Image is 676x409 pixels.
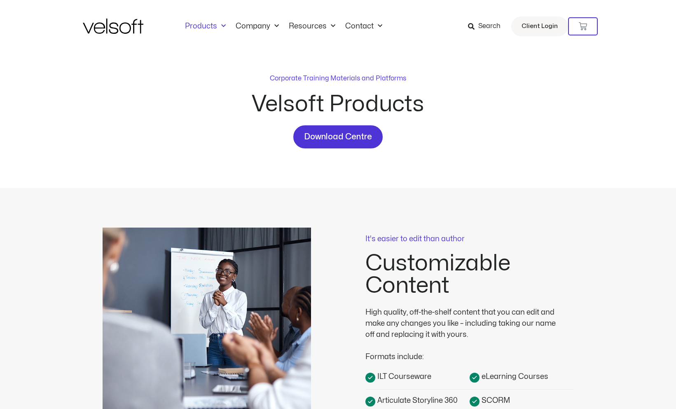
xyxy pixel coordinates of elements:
[83,19,143,34] img: Velsoft Training Materials
[365,252,574,297] h2: Customizable Content
[365,395,470,407] a: Articulate Storyline 360
[375,395,458,406] span: Articulate Storyline 360
[478,21,501,32] span: Search
[470,395,574,407] a: SCORM
[480,371,548,382] span: eLearning Courses
[522,21,558,32] span: Client Login
[190,93,487,115] h2: Velsoft Products
[270,73,406,83] p: Corporate Training Materials and Platforms
[284,22,340,31] a: ResourcesMenu Toggle
[511,16,568,36] a: Client Login
[375,371,431,382] span: ILT Courseware
[480,395,510,406] span: SCORM
[340,22,387,31] a: ContactMenu Toggle
[468,19,506,33] a: Search
[304,130,372,143] span: Download Centre
[231,22,284,31] a: CompanyMenu Toggle
[365,340,563,362] div: Formats include:
[365,371,470,383] a: ILT Courseware
[365,235,574,243] p: It's easier to edit than author
[365,307,563,340] div: High quality, off-the-shelf content that you can edit and make any changes you like – including t...
[293,125,383,148] a: Download Centre
[180,22,231,31] a: ProductsMenu Toggle
[180,22,387,31] nav: Menu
